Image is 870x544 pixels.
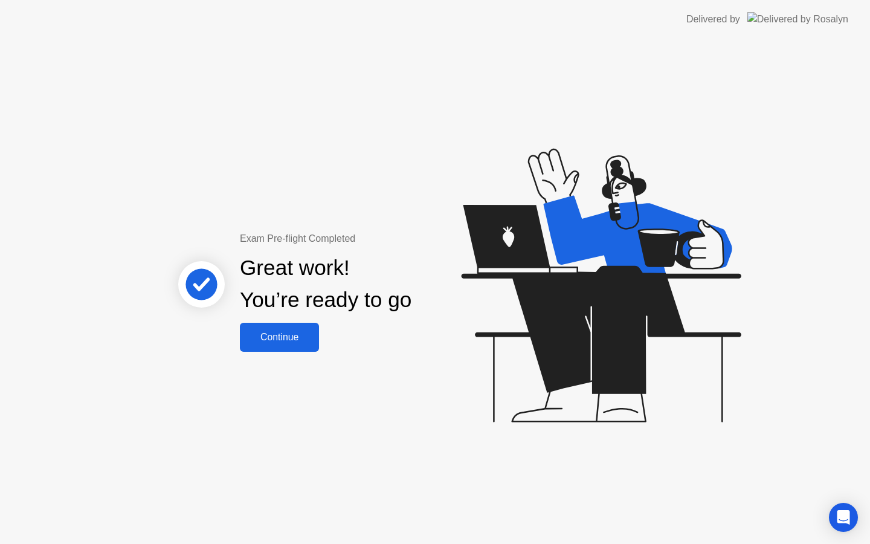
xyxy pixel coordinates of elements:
div: Great work! You’re ready to go [240,252,411,316]
div: Delivered by [686,12,740,27]
div: Open Intercom Messenger [829,503,858,532]
img: Delivered by Rosalyn [747,12,848,26]
button: Continue [240,323,319,352]
div: Continue [243,332,315,343]
div: Exam Pre-flight Completed [240,232,489,246]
